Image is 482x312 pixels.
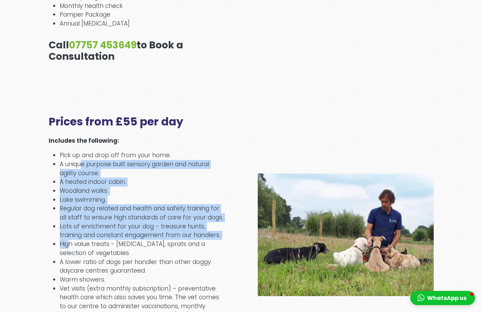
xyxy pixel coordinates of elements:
[60,10,225,19] li: Pamper Package
[60,178,225,187] li: A heated indoor cabin.
[60,240,225,257] li: High value treats - [MEDICAL_DATA], sprats and a selection of vegetables.
[60,204,225,222] li: Regular dog related and health and safety training for all staff to ensure high standards of care...
[60,275,225,284] li: Warm showers.
[60,187,225,196] li: Woodland walks.
[60,2,225,11] li: Monthly health check
[69,38,137,52] a: 07757 453649
[49,136,119,145] strong: Includes the following:
[60,19,225,28] li: Annual [MEDICAL_DATA]
[258,173,434,296] img: dog education
[60,222,225,240] li: Lots of enrichment for your dog - treasure hunts, training and constant engagement from our handl...
[49,39,225,63] h3: Call to Book a Consultation
[60,151,225,160] li: Pick up and drop off from your home.
[410,291,475,305] button: WhatsApp us
[49,115,225,128] h2: Prices from £55 per day
[60,196,225,205] li: Lake swimming.
[60,258,225,275] li: A lower ratio of dogs per handler than other doggy daycare centres guaranteed.
[60,160,225,178] li: A unique purpose built sensory garden and natural agility course.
